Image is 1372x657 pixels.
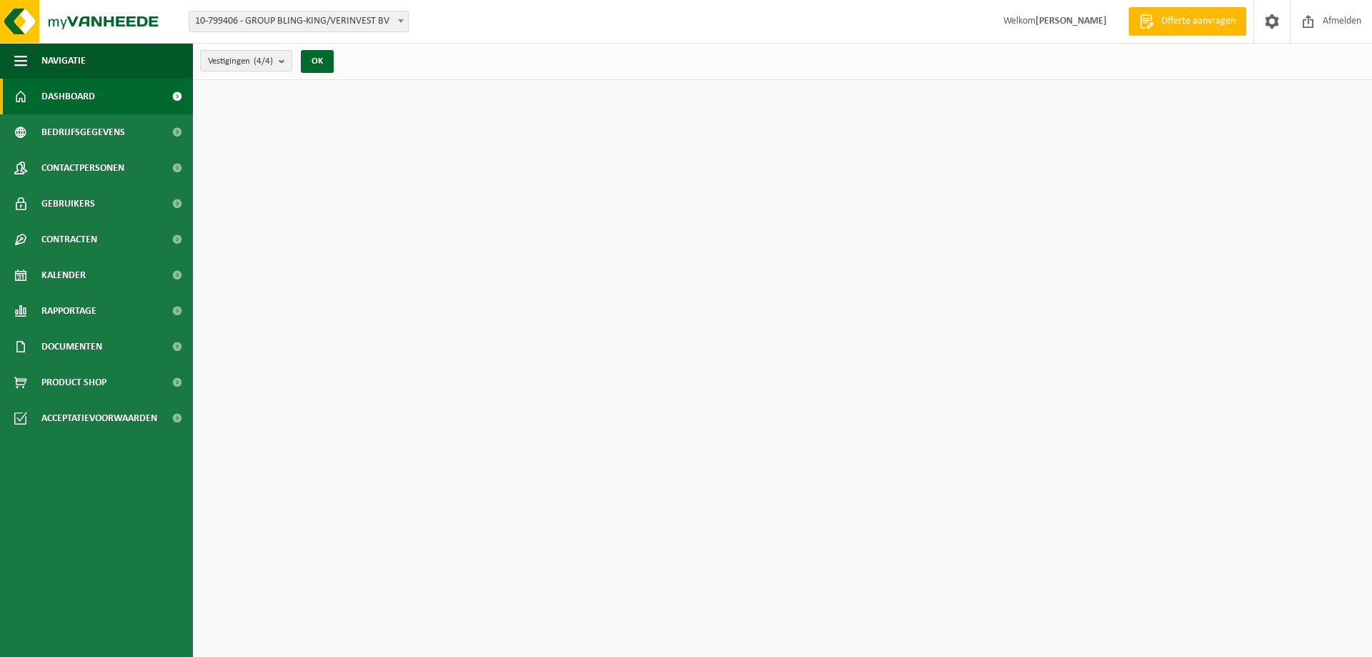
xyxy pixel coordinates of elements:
span: Contracten [41,222,97,257]
count: (4/4) [254,56,273,66]
span: Gebruikers [41,186,95,222]
span: Bedrijfsgegevens [41,114,125,150]
button: OK [301,50,334,73]
strong: [PERSON_NAME] [1035,16,1107,26]
span: 10-799406 - GROUP BLING-KING/VERINVEST BV [189,11,409,32]
a: Offerte aanvragen [1128,7,1246,36]
span: 10-799406 - GROUP BLING-KING/VERINVEST BV [189,11,408,31]
span: Offerte aanvragen [1158,14,1239,29]
span: Kalender [41,257,86,293]
span: Vestigingen [208,51,273,72]
span: Acceptatievoorwaarden [41,400,157,436]
span: Navigatie [41,43,86,79]
button: Vestigingen(4/4) [200,50,292,71]
span: Contactpersonen [41,150,124,186]
span: Rapportage [41,293,96,329]
span: Documenten [41,329,102,365]
span: Product Shop [41,365,106,400]
span: Dashboard [41,79,95,114]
